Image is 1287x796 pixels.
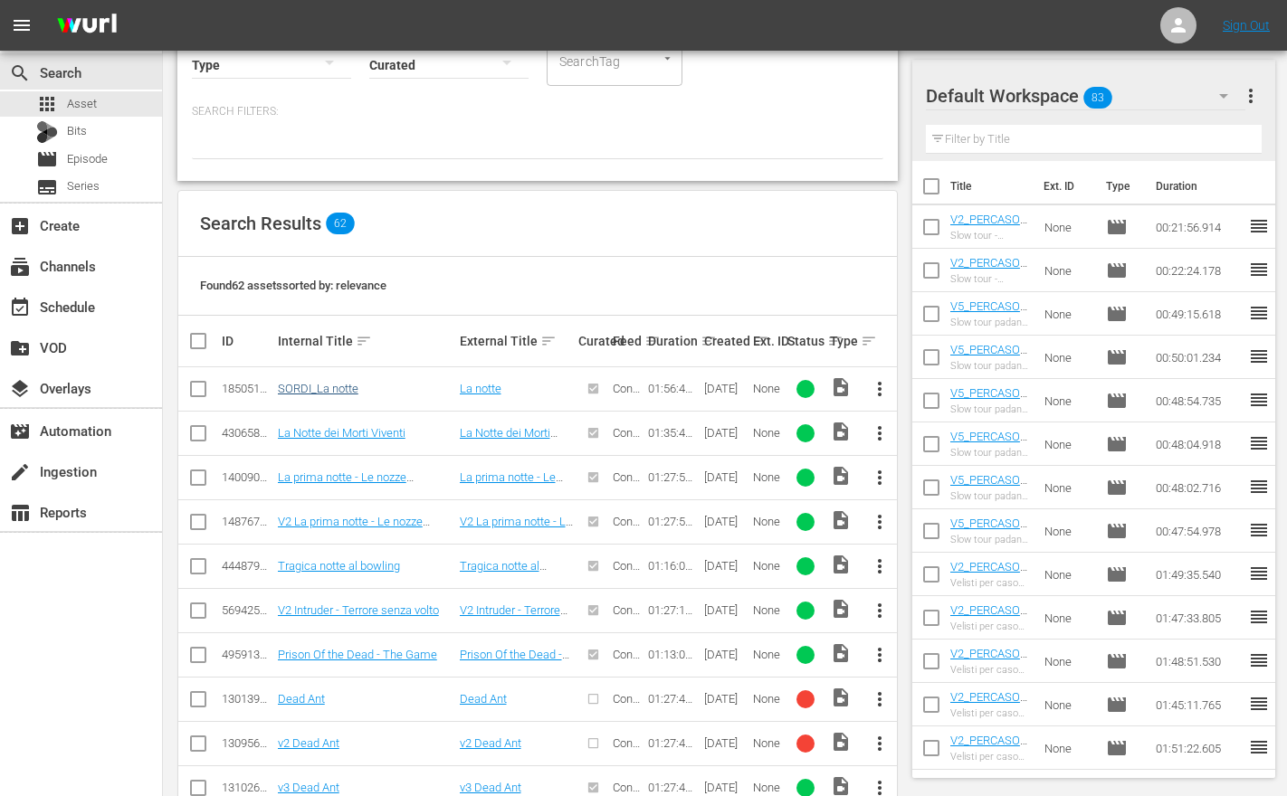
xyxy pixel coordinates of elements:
[704,648,748,661] div: [DATE]
[659,50,676,67] button: Open
[278,515,430,542] a: V2 La prima notte - Le nozze veneziane
[9,502,31,524] span: Reports
[950,230,1030,242] div: Slow tour - Campania divina Ep2
[753,692,783,706] div: None
[613,382,640,409] span: Content
[858,367,901,411] button: more_vert
[1033,161,1095,212] th: Ext. ID
[1083,79,1112,117] span: 83
[36,121,58,143] div: Bits
[753,426,783,440] div: None
[869,555,891,577] span: more_vert
[278,648,437,661] a: Prison Of the Dead - The Game
[9,461,31,483] span: Ingestion
[1248,215,1270,237] span: reorder
[1149,379,1248,422] td: 00:48:54.735
[704,692,748,706] div: [DATE]
[704,330,748,352] div: Created
[648,559,699,573] div: 01:16:06.560
[1106,477,1128,498] span: Episode
[1149,640,1248,683] td: 01:48:51.530
[222,426,272,440] div: 43065850
[1145,161,1254,212] th: Duration
[648,515,699,528] div: 01:27:55.504
[200,279,386,292] span: Found 62 assets sorted by: relevance
[950,621,1030,632] div: Velisti per caso S1 Ep6
[222,603,272,617] div: 56942562
[460,426,558,453] a: La Notte dei Morti Viventi
[858,633,901,677] button: more_vert
[278,736,339,750] a: v2 Dead Ant
[869,688,891,710] span: more_vert
[704,470,748,484] div: [DATE]
[926,71,1245,121] div: Default Workspace
[1037,205,1099,249] td: None
[460,559,547,586] a: Tragica notte al bowling
[1149,683,1248,726] td: 01:45:11.765
[460,736,521,750] a: v2 Dead Ant
[9,62,31,84] span: Search
[950,647,1029,687] a: V2_PERCASO_Velisti per caso S1 Ep5
[950,256,1027,310] a: V2_PERCASO_Slow tour - Campania divina Ep1
[950,751,1030,763] div: Velisti per caso S1 Ep3
[858,722,901,765] button: more_vert
[1149,726,1248,770] td: 01:51:22.605
[753,382,783,395] div: None
[222,648,272,661] div: 49591318
[1106,564,1128,585] span: Episode
[67,177,100,195] span: Series
[613,470,640,497] span: Content
[1149,205,1248,249] td: 00:21:56.914
[36,148,58,170] span: Episode
[1240,74,1262,118] button: more_vert
[9,215,31,237] span: Create
[1037,422,1099,466] td: None
[67,122,87,140] span: Bits
[1248,649,1270,671] span: reorder
[460,515,573,542] a: V2 La prima notte - Le nozze veneziane
[704,515,748,528] div: [DATE]
[858,545,901,588] button: more_vert
[1149,466,1248,509] td: 00:48:02.716
[67,95,97,113] span: Asset
[1106,216,1128,238] span: Episode
[460,330,573,352] div: External Title
[1106,694,1128,715] span: Episode
[1106,260,1128,281] span: Episode
[460,603,567,630] a: V2 Intruder - Terrore senza volto
[9,337,31,359] span: VOD
[1037,292,1099,336] td: None
[200,213,321,234] span: Search Results
[950,603,1029,644] a: V2_PERCASO_Velisti per caso S1 Ep6
[830,598,852,620] span: Video
[950,577,1030,589] div: Velisti per caso S1 Ep7
[9,378,31,400] span: Overlays
[1149,596,1248,640] td: 01:47:33.805
[869,733,891,754] span: more_vert
[950,386,1027,441] a: V5_PERCASO_Slow tour - Slow tour padano S1 Ep4
[950,664,1030,676] div: Velisti per caso S1 Ep5
[830,465,852,487] span: Video
[67,150,108,168] span: Episode
[830,421,852,442] span: Video
[869,600,891,621] span: more_vert
[1106,520,1128,542] span: Episode
[753,559,783,573] div: None
[950,273,1030,285] div: Slow tour - Campania divina Ep1
[950,213,1027,267] a: V2_PERCASO_Slow tour - Campania divina Ep2
[222,559,272,573] div: 44487997
[704,382,748,395] div: [DATE]
[648,692,699,706] div: 01:27:43.341
[1149,509,1248,553] td: 00:47:54.978
[36,176,58,198] span: Series
[648,426,699,440] div: 01:35:46.032
[1037,726,1099,770] td: None
[1106,433,1128,455] span: Episode
[278,692,325,706] a: Dead Ant
[1037,596,1099,640] td: None
[950,690,1029,731] a: V2_PERCASO_Velisti per caso S1 Ep4
[222,736,272,750] div: 130956745
[704,603,748,617] div: [DATE]
[858,412,901,455] button: more_vert
[950,534,1030,545] div: Slow tour padano S1 Ep1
